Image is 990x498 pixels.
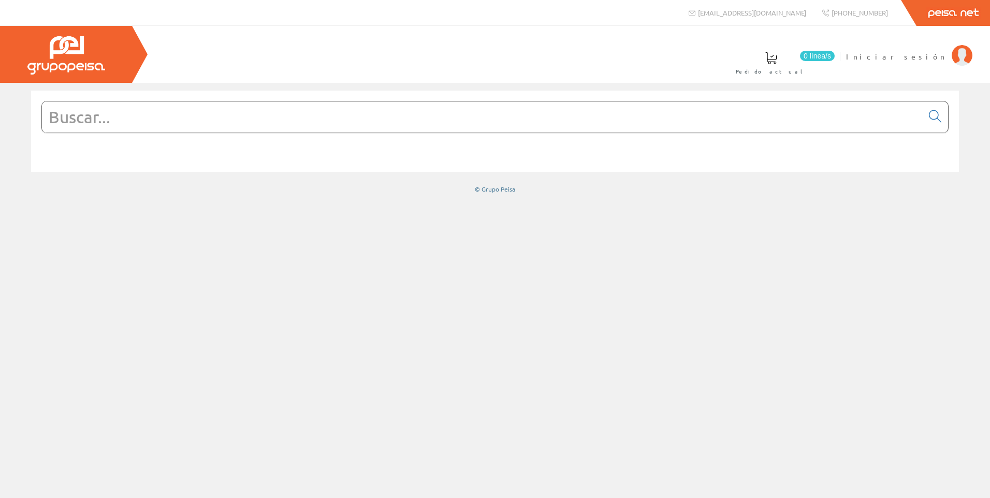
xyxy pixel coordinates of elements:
div: © Grupo Peisa [31,185,959,194]
span: [PHONE_NUMBER] [832,8,888,17]
span: Iniciar sesión [846,51,947,62]
span: Pedido actual [736,66,806,77]
span: 0 línea/s [800,51,835,61]
input: Buscar... [42,101,923,133]
img: Grupo Peisa [27,36,105,75]
span: [EMAIL_ADDRESS][DOMAIN_NAME] [698,8,806,17]
a: Iniciar sesión [846,43,972,53]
